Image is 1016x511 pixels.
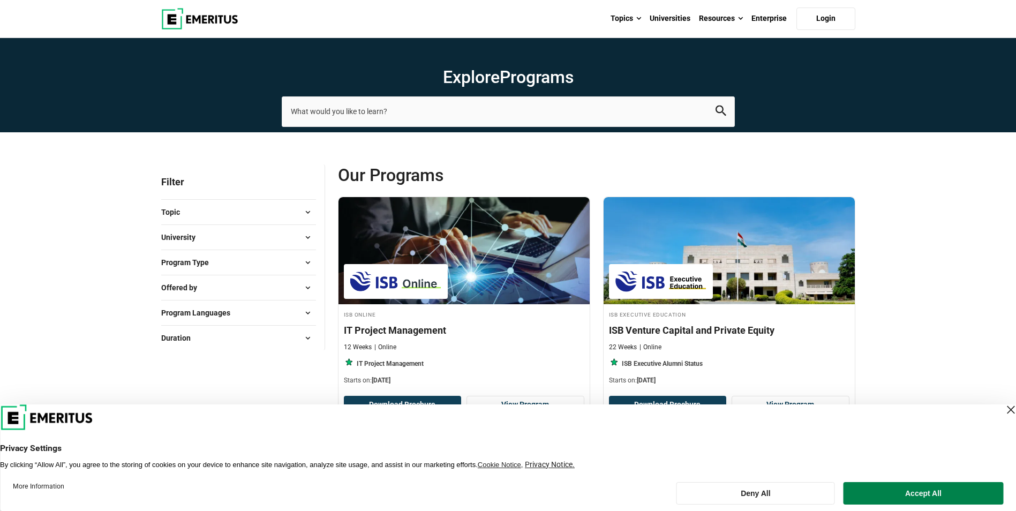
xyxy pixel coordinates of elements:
img: ISB Executive Education [614,269,708,294]
p: Starts on: [609,376,849,385]
img: ISB Online [349,269,442,294]
p: Online [639,343,661,352]
button: Program Type [161,254,316,270]
button: Download Brochure [609,396,727,414]
span: Topic [161,206,189,218]
h1: Explore [282,66,735,88]
span: Offered by [161,282,206,294]
span: Our Programs [338,164,597,186]
p: Starts on: [344,376,584,385]
span: Duration [161,332,199,344]
span: [DATE] [637,377,656,384]
a: Project Management Course by ISB Online - September 26, 2025 ISB Online ISB Online IT Project Man... [338,197,590,390]
h4: ISB Executive Education [609,310,849,319]
button: Download Brochure [344,396,462,414]
button: Topic [161,204,316,220]
img: ISB Venture Capital and Private Equity | Online Finance Course [604,197,855,304]
button: Program Languages [161,305,316,321]
a: search [716,108,726,118]
button: Offered by [161,280,316,296]
a: Finance Course by ISB Executive Education - September 27, 2025 ISB Executive Education ISB Execut... [604,197,855,390]
button: University [161,229,316,245]
span: Programs [500,67,574,87]
span: [DATE] [372,377,390,384]
button: Duration [161,330,316,346]
a: Login [796,7,855,30]
a: View Program [732,396,849,414]
p: ISB Executive Alumni Status [622,359,703,369]
button: search [716,106,726,118]
span: Program Languages [161,307,239,319]
h4: IT Project Management [344,324,584,337]
img: IT Project Management | Online Project Management Course [338,197,590,304]
p: 12 Weeks [344,343,372,352]
p: Online [374,343,396,352]
h4: ISB Online [344,310,584,319]
h4: ISB Venture Capital and Private Equity [609,324,849,337]
p: IT Project Management [357,359,424,369]
span: Program Type [161,257,217,268]
p: Filter [161,164,316,199]
a: View Program [466,396,584,414]
input: search-page [282,96,735,126]
p: 22 Weeks [609,343,637,352]
span: University [161,231,204,243]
